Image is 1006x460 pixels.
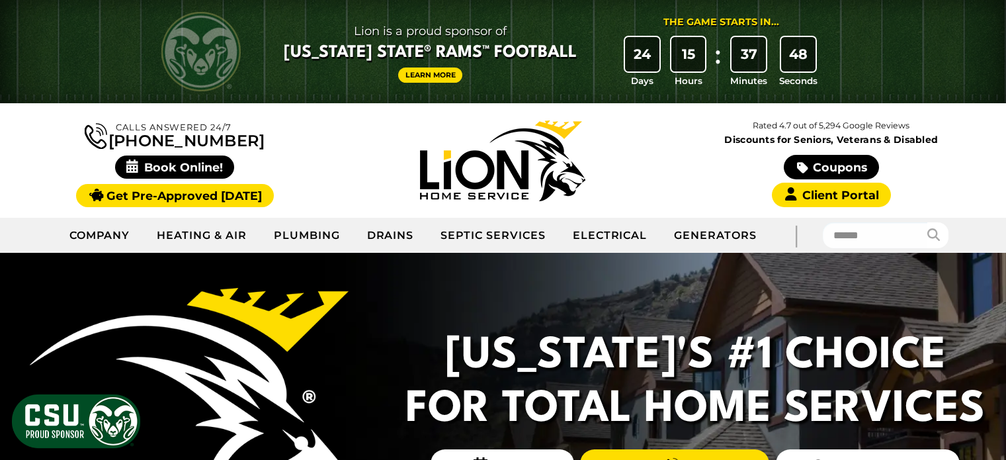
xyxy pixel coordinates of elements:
a: [PHONE_NUMBER] [85,120,265,149]
div: 24 [625,37,659,71]
p: Rated 4.7 out of 5,294 Google Reviews [667,118,995,133]
img: CSU Sponsor Badge [10,392,142,450]
div: : [711,37,724,88]
span: Discounts for Seniors, Veterans & Disabled [670,135,993,144]
span: Lion is a proud sponsor of [284,21,577,42]
span: Minutes [730,74,767,87]
a: Generators [661,219,770,252]
h2: [US_STATE]'s #1 Choice For Total Home Services [398,330,993,436]
a: Get Pre-Approved [DATE] [76,184,274,207]
a: Client Portal [772,183,891,207]
span: Seconds [779,74,817,87]
div: The Game Starts in... [663,15,779,30]
span: Hours [675,74,702,87]
div: 37 [732,37,766,71]
span: [US_STATE] State® Rams™ Football [284,42,577,64]
a: Coupons [784,155,879,179]
a: Septic Services [427,219,559,252]
img: CSU Rams logo [161,12,241,91]
a: Drains [354,219,428,252]
div: | [770,218,823,253]
a: Learn More [398,68,463,83]
div: 15 [671,37,706,71]
span: Days [631,74,653,87]
div: 48 [781,37,816,71]
img: Lion Home Service [420,120,585,201]
a: Heating & Air [144,219,260,252]
a: Electrical [560,219,661,252]
a: Plumbing [261,219,354,252]
a: Company [56,219,144,252]
span: Book Online! [115,156,235,179]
